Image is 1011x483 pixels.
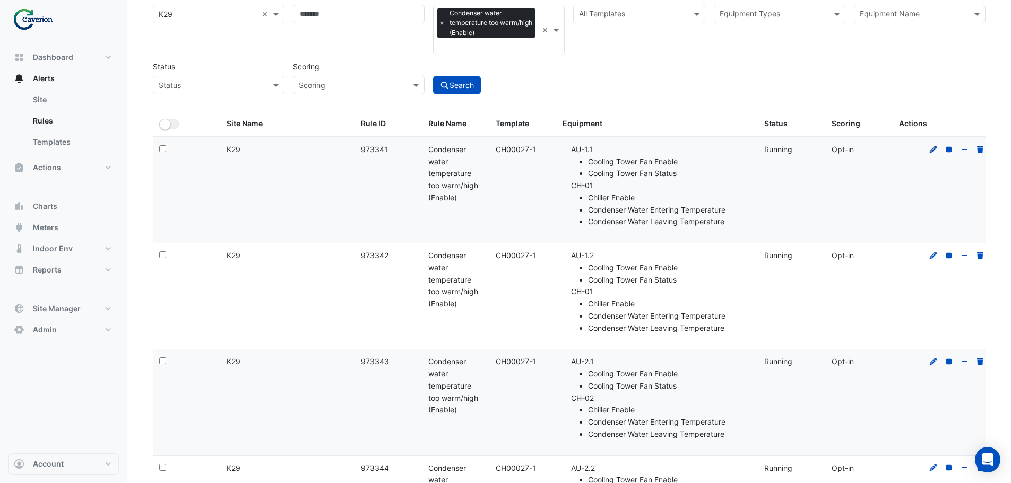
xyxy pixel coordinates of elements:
[571,356,751,392] li: AU-2.1
[496,118,550,130] div: Template
[14,162,24,173] app-icon: Actions
[764,356,819,368] div: Running
[588,216,751,228] li: Condenser Water Leaving Temperature
[8,68,119,89] button: Alerts
[24,89,119,110] a: Site
[227,462,348,475] div: K29
[33,201,57,212] span: Charts
[428,250,483,310] div: Condenser water temperature too warm/high (Enable)
[447,8,535,38] span: Condenser water temperature too warm/high (Enable)
[13,8,61,30] img: Company Logo
[227,144,348,156] div: K29
[361,462,416,475] div: 973344
[33,303,81,314] span: Site Manager
[33,324,57,335] span: Admin
[960,251,970,260] a: Opt-out
[588,262,751,274] li: Cooling Tower Fan Enable
[588,404,751,416] li: Chiller Enable
[8,196,119,217] button: Charts
[832,118,886,130] div: Scoring
[588,368,751,380] li: Cooling Tower Fan Enable
[764,118,819,130] div: Status
[960,357,970,366] a: Opt-out
[428,144,483,204] div: Condenser water temperature too warm/high (Enable)
[944,357,954,366] a: Stop Rule
[262,8,271,20] span: Clear
[14,52,24,63] app-icon: Dashboard
[944,463,954,472] a: Stop Rule
[14,222,24,233] app-icon: Meters
[33,162,61,173] span: Actions
[975,357,985,366] a: Delete Rule
[153,57,175,76] label: Status
[361,144,416,156] div: 973341
[428,118,483,130] div: Rule Name
[496,462,550,475] div: CH00027-1
[588,416,751,428] li: Condenser Water Entering Temperature
[428,356,483,416] div: Condenser water temperature too warm/high (Enable)
[577,8,625,22] div: All Templates
[588,204,751,216] li: Condenser Water Entering Temperature
[975,251,985,260] a: Delete Rule
[14,265,24,275] app-icon: Reports
[588,310,751,322] li: Condenser Water Entering Temperature
[33,243,73,254] span: Indoor Env
[8,453,119,475] button: Account
[899,118,987,130] div: Actions
[361,118,416,130] div: Rule ID
[33,73,55,84] span: Alerts
[14,243,24,254] app-icon: Indoor Env
[588,380,751,392] li: Cooling Tower Fan Status
[571,250,751,286] li: AU-1.2
[227,250,348,262] div: K29
[588,168,751,180] li: Cooling Tower Fan Status
[8,217,119,238] button: Meters
[14,201,24,212] app-icon: Charts
[929,145,938,154] a: Edit Rule
[764,462,819,475] div: Running
[159,119,179,128] ui-switch: Toggle Select All
[33,265,62,275] span: Reports
[960,463,970,472] a: Opt-out
[929,251,938,260] a: Edit Rule
[944,145,954,154] a: Stop Rule
[496,250,550,262] div: CH00027-1
[33,52,73,63] span: Dashboard
[764,250,819,262] div: Running
[563,118,751,130] div: Equipment
[33,222,58,233] span: Meters
[8,259,119,280] button: Reports
[571,286,751,334] li: CH-01
[496,144,550,156] div: CH00027-1
[8,298,119,319] button: Site Manager
[571,144,751,180] li: AU-1.1
[433,76,481,94] button: Search
[944,251,954,260] a: Stop Rule
[832,144,886,156] div: Opt-in
[571,392,751,441] li: CH-02
[832,462,886,475] div: Opt-in
[588,192,751,204] li: Chiller Enable
[975,145,985,154] a: Delete Rule
[24,131,119,153] a: Templates
[588,322,751,335] li: Condenser Water Leaving Temperature
[975,447,1000,472] div: Open Intercom Messenger
[361,250,416,262] div: 973342
[437,17,447,28] span: ×
[571,180,751,228] li: CH-01
[14,73,24,84] app-icon: Alerts
[8,89,119,157] div: Alerts
[227,356,348,368] div: K29
[8,319,119,340] button: Admin
[542,24,551,36] span: Clear
[858,8,920,22] div: Equipment Name
[496,356,550,368] div: CH00027-1
[8,157,119,178] button: Actions
[24,110,119,131] a: Rules
[588,428,751,441] li: Condenser Water Leaving Temperature
[588,156,751,168] li: Cooling Tower Fan Enable
[8,238,119,259] button: Indoor Env
[832,250,886,262] div: Opt-in
[227,118,348,130] div: Site Name
[293,57,319,76] label: Scoring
